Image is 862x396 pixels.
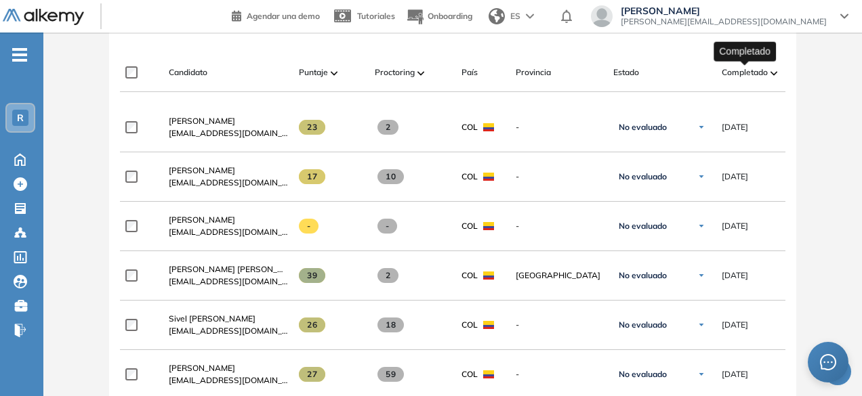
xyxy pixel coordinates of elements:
[722,368,748,380] span: [DATE]
[377,317,404,332] span: 18
[619,320,667,330] span: No evaluado
[697,173,705,181] img: Ícono de flecha
[483,222,494,230] img: COL
[516,368,602,380] span: -
[526,14,534,19] img: arrow
[619,122,667,133] span: No evaluado
[461,171,478,183] span: COL
[299,120,325,135] span: 23
[697,123,705,131] img: Ícono de flecha
[169,313,255,324] span: Sivel [PERSON_NAME]
[516,66,551,79] span: Provincia
[169,325,288,337] span: [EMAIL_ADDRESS][DOMAIN_NAME]
[819,353,837,371] span: message
[722,319,748,331] span: [DATE]
[169,263,288,276] a: [PERSON_NAME] [PERSON_NAME]
[169,66,207,79] span: Candidato
[377,120,398,135] span: 2
[299,169,325,184] span: 17
[722,269,748,282] span: [DATE]
[516,269,602,282] span: [GEOGRAPHIC_DATA]
[461,121,478,133] span: COL
[722,121,748,133] span: [DATE]
[169,177,288,189] span: [EMAIL_ADDRESS][DOMAIN_NAME]
[516,319,602,331] span: -
[169,276,288,288] span: [EMAIL_ADDRESS][DOMAIN_NAME]
[516,121,602,133] span: -
[461,66,478,79] span: País
[722,220,748,232] span: [DATE]
[483,271,494,280] img: COL
[232,7,320,23] a: Agendar una demo
[714,41,776,61] div: Completado
[299,317,325,332] span: 26
[169,165,235,175] span: [PERSON_NAME]
[619,221,667,232] span: No evaluado
[613,66,639,79] span: Estado
[357,11,395,21] span: Tutoriales
[697,271,705,280] img: Ícono de flecha
[516,220,602,232] span: -
[3,9,84,26] img: Logo
[461,368,478,380] span: COL
[377,169,404,184] span: 10
[428,11,472,21] span: Onboarding
[619,171,667,182] span: No evaluado
[621,16,827,27] span: [PERSON_NAME][EMAIL_ADDRESS][DOMAIN_NAME]
[722,66,768,79] span: Completado
[619,270,667,281] span: No evaluado
[417,71,424,75] img: [missing "en.ARROW_ALT" translation]
[169,164,288,177] a: [PERSON_NAME]
[169,115,288,127] a: [PERSON_NAME]
[489,8,505,24] img: world
[299,268,325,283] span: 39
[722,171,748,183] span: [DATE]
[483,321,494,329] img: COL
[697,370,705,378] img: Ícono de flecha
[377,268,398,283] span: 2
[331,71,337,75] img: [missing "en.ARROW_ALT" translation]
[299,219,319,234] span: -
[17,112,24,123] span: R
[406,2,472,31] button: Onboarding
[169,363,235,373] span: [PERSON_NAME]
[697,222,705,230] img: Ícono de flecha
[169,226,288,238] span: [EMAIL_ADDRESS][DOMAIN_NAME]
[771,71,777,75] img: [missing "en.ARROW_ALT" translation]
[375,66,415,79] span: Proctoring
[169,214,288,226] a: [PERSON_NAME]
[247,11,320,21] span: Agendar una demo
[483,173,494,181] img: COL
[377,219,397,234] span: -
[169,116,235,126] span: [PERSON_NAME]
[483,123,494,131] img: COL
[697,321,705,329] img: Ícono de flecha
[169,313,288,325] a: Sivel [PERSON_NAME]
[516,171,602,183] span: -
[169,374,288,387] span: [EMAIL_ADDRESS][DOMAIN_NAME]
[461,319,478,331] span: COL
[461,220,478,232] span: COL
[621,5,827,16] span: [PERSON_NAME]
[461,269,478,282] span: COL
[483,370,494,378] img: COL
[510,10,520,22] span: ES
[619,369,667,380] span: No evaluado
[169,215,235,225] span: [PERSON_NAME]
[169,362,288,374] a: [PERSON_NAME]
[299,66,328,79] span: Puntaje
[377,367,404,382] span: 59
[169,127,288,139] span: [EMAIL_ADDRESS][DOMAIN_NAME]
[169,264,304,274] span: [PERSON_NAME] [PERSON_NAME]
[299,367,325,382] span: 27
[12,53,27,56] i: -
